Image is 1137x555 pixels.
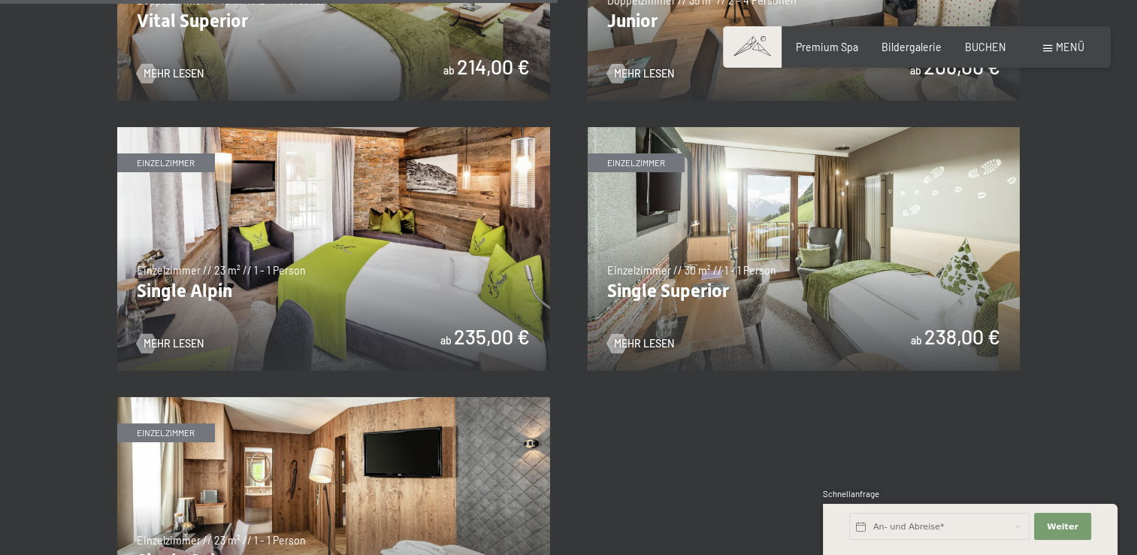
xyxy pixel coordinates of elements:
[1047,521,1078,533] span: Weiter
[137,66,204,81] a: Mehr Lesen
[144,336,204,351] span: Mehr Lesen
[965,41,1006,53] a: BUCHEN
[1034,514,1091,541] button: Weiter
[614,66,674,81] span: Mehr Lesen
[614,336,674,351] span: Mehr Lesen
[588,127,1021,371] img: Single Superior
[607,336,674,351] a: Mehr Lesen
[796,41,858,53] a: Premium Spa
[137,336,204,351] a: Mehr Lesen
[1056,41,1084,53] span: Menü
[117,127,550,135] a: Single Alpin
[144,66,204,81] span: Mehr Lesen
[881,41,942,53] a: Bildergalerie
[117,127,550,371] img: Single Alpin
[588,127,1021,135] a: Single Superior
[117,397,550,405] a: Single Relax
[823,489,879,499] span: Schnellanfrage
[607,66,674,81] a: Mehr Lesen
